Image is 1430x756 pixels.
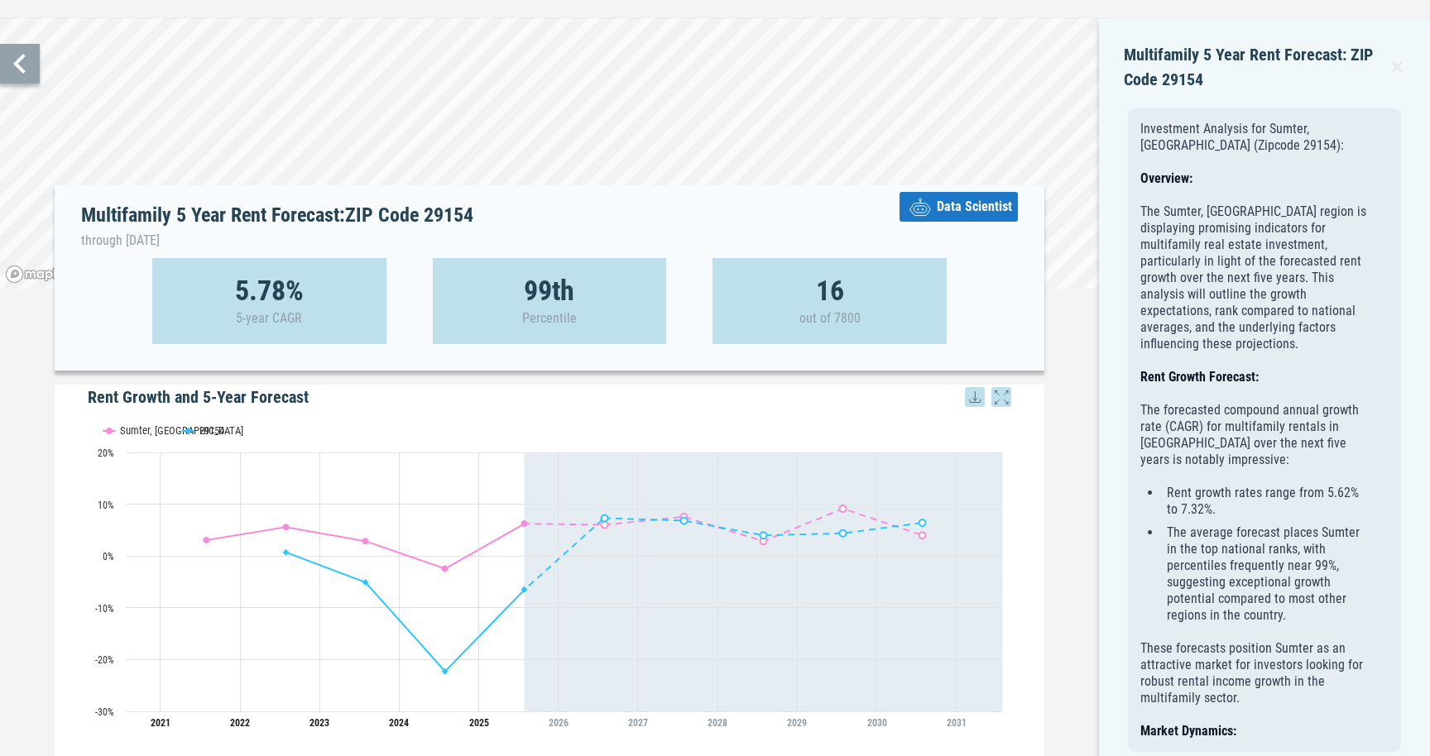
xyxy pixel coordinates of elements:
svg: Interactive chart [88,409,1010,740]
path: Monday, 29 Jul, 20:00, 3.99. Sumter, SC. [919,532,926,538]
tspan: 2025 [469,717,489,729]
strong: Market Dynamics: [1140,723,1236,739]
path: Monday, 29 Jul, 20:00, -22.28. 29154. [442,668,449,675]
text: -30% [95,706,114,718]
g: Sumter, SC, line 2 of 4 with 5 data points. [602,505,926,544]
g: 29154, line 4 of 4 with 5 data points. [602,515,926,539]
text: 10% [98,500,114,511]
text: -20% [95,654,114,666]
path: Sunday, 29 Jul, 20:00, 4.38. 29154. [840,530,847,537]
text: Sumter, [GEOGRAPHIC_DATA] [120,424,243,437]
div: Multifamily 5 Year Rent Forecast: ZIP Code 29154 [1124,42,1405,104]
path: Tuesday, 29 Jul, 20:00, -6.49. 29154. [521,586,528,593]
tspan: 2030 [867,717,887,729]
button: Data Scientist [900,192,1018,222]
tspan: 2024 [390,717,410,729]
strong: 16 [816,282,844,299]
tspan: 2026 [549,717,569,729]
strong: Rent Growth Forecast: [1140,369,1259,385]
h1: Multifamily 5 Year Rent Forecast: ZIP Code 29154 [81,204,473,251]
p: The Sumter, [GEOGRAPHIC_DATA] region is displaying promising indicators for multifamily real esta... [1140,203,1368,352]
p: 5-year CAGR [236,310,302,327]
text: 20% [98,447,114,459]
path: Sunday, 29 Jul, 20:00, 9.14. Sumter, SC. [840,505,847,512]
path: Thursday, 29 Jul, 20:00, 3.05. Sumter, SC. [204,537,210,543]
path: Monday, 29 Jul, 20:00, -2.45. Sumter, SC. [442,566,449,572]
strong: 99th [524,282,574,299]
tspan: 2022 [230,717,250,729]
tspan: 2029 [788,717,808,729]
p: Investment Analysis for Sumter, [GEOGRAPHIC_DATA] (Zipcode 29154): [1140,121,1368,154]
path: Saturday, 29 Jul, 20:00, 2.88. Sumter, SC. [362,538,369,544]
span: Data Scientist [937,197,1012,217]
path: Wednesday, 29 Jul, 20:00, 7.32. 29154. [602,515,608,522]
path: Friday, 29 Jul, 20:00, 0.73. 29154. [283,549,290,556]
tspan: 2027 [628,717,648,729]
p: out of 7800 [799,310,861,327]
tspan: 2031 [947,717,967,729]
path: Thursday, 29 Jul, 20:00, 6.83. 29154. [681,518,688,524]
tspan: 2028 [708,717,727,729]
path: Saturday, 29 Jul, 20:00, 2.86. Sumter, SC. [761,538,767,544]
tspan: 2023 [310,717,330,729]
strong: 5.78% [235,282,304,299]
strong: Overview: [1140,170,1192,186]
path: Tuesday, 29 Jul, 20:00, 6.25. Sumter, SC. [521,520,528,527]
text: 0% [103,551,114,562]
p: through [DATE] [81,230,473,251]
path: Saturday, 29 Jul, 20:00, -5.07. 29154. [362,579,369,586]
a: Mapbox logo [5,265,78,284]
path: Friday, 29 Jul, 20:00, 5.59. Sumter, SC. [283,524,290,530]
tspan: 2021 [151,717,170,729]
path: Monday, 29 Jul, 20:00, 6.44. 29154. [919,519,926,526]
p: These forecasts position Sumter as an attractive market for investors looking for robust rental i... [1140,640,1368,706]
li: Rent growth rates range from 5.62% to 7.32%. [1162,485,1368,518]
h5: Rent Growth and 5-Year Forecast [88,385,1010,409]
path: Saturday, 29 Jul, 20:00, 3.98. 29154. [761,532,767,538]
p: Percentile [522,310,577,327]
li: The average forecast places Sumter in the top national ranks, with percentiles frequently near 99... [1162,524,1368,624]
text: 29154 [199,424,224,437]
p: The forecasted compound annual growth rate (CAGR) for multifamily rentals in [GEOGRAPHIC_DATA] ov... [1140,402,1368,468]
div: Rent Growth and 5-Year Forecast. Highcharts interactive chart. [88,409,1010,740]
text: -10% [95,603,114,615]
